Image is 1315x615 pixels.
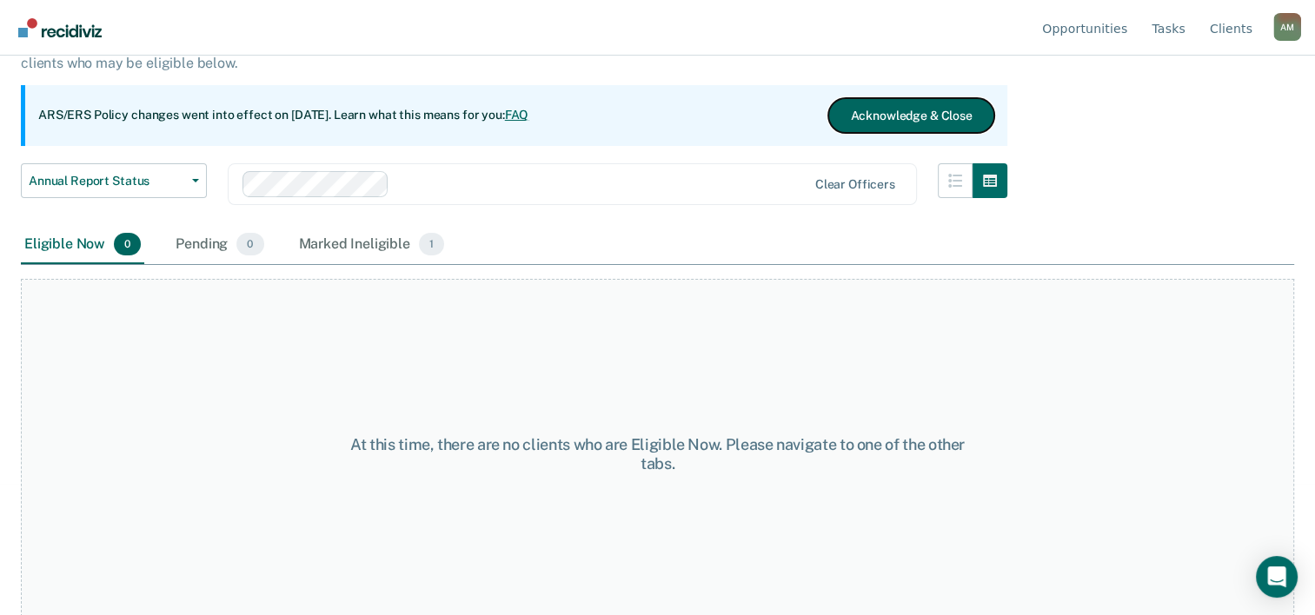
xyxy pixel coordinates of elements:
span: Annual Report Status [29,174,185,188]
div: At this time, there are no clients who are Eligible Now. Please navigate to one of the other tabs. [340,435,976,473]
button: Annual Report Status [21,163,207,198]
p: Supervision clients may be eligible for Annual Report Status if they meet certain criteria. The o... [21,38,994,71]
div: Marked Ineligible1 [296,226,448,264]
p: ARS/ERS Policy changes went into effect on [DATE]. Learn what this means for you: [38,107,528,124]
span: 1 [419,233,444,255]
div: A M [1273,13,1301,41]
button: Acknowledge & Close [828,98,993,133]
a: FAQ [505,108,529,122]
span: 0 [236,233,263,255]
div: Eligible Now0 [21,226,144,264]
button: Profile dropdown button [1273,13,1301,41]
div: Clear officers [815,177,895,192]
div: Open Intercom Messenger [1256,556,1298,598]
span: 0 [114,233,141,255]
img: Recidiviz [18,18,102,37]
div: Pending0 [172,226,267,264]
